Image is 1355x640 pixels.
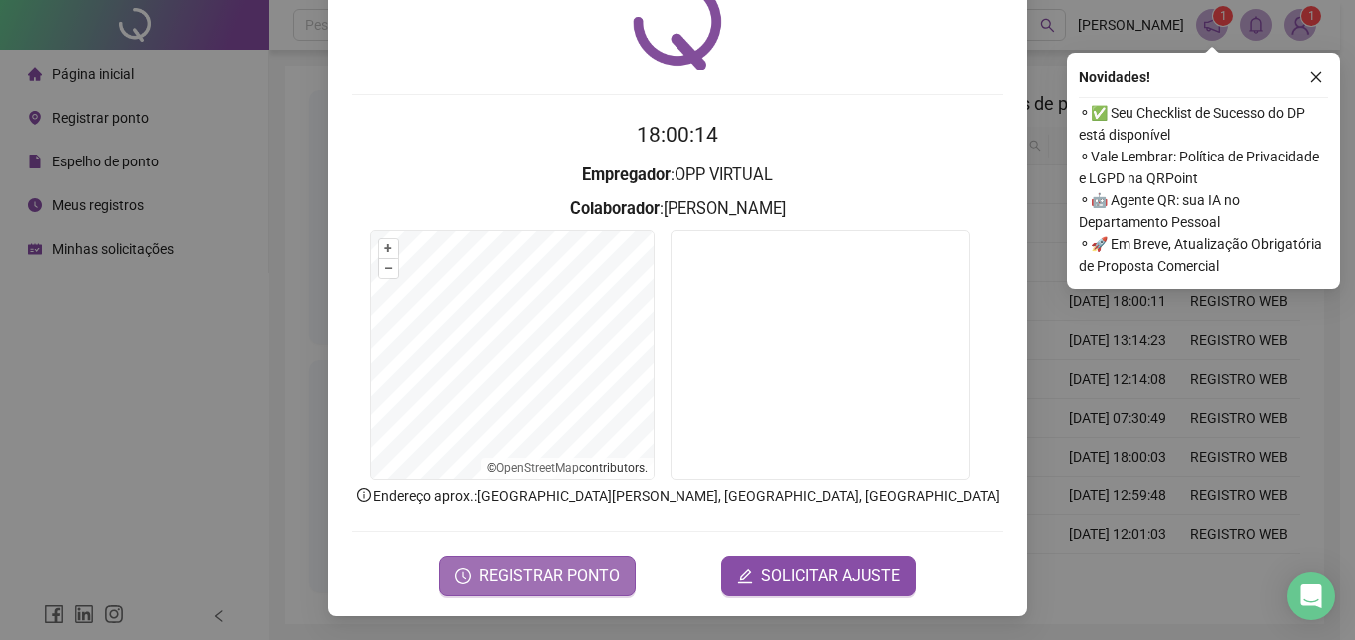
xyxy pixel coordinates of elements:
[1079,102,1328,146] span: ⚬ ✅ Seu Checklist de Sucesso do DP está disponível
[352,485,1003,507] p: Endereço aprox. : [GEOGRAPHIC_DATA][PERSON_NAME], [GEOGRAPHIC_DATA], [GEOGRAPHIC_DATA]
[582,165,671,184] strong: Empregador
[379,239,398,258] button: +
[637,123,718,147] time: 18:00:14
[455,568,471,584] span: clock-circle
[352,196,1003,222] h3: : [PERSON_NAME]
[737,568,753,584] span: edit
[761,564,900,588] span: SOLICITAR AJUSTE
[439,556,636,596] button: REGISTRAR PONTO
[721,556,916,596] button: editSOLICITAR AJUSTE
[379,259,398,278] button: –
[1079,66,1150,88] span: Novidades !
[1079,233,1328,277] span: ⚬ 🚀 Em Breve, Atualização Obrigatória de Proposta Comercial
[479,564,620,588] span: REGISTRAR PONTO
[1309,70,1323,84] span: close
[352,162,1003,188] h3: : OPP VIRTUAL
[570,199,660,218] strong: Colaborador
[496,461,579,475] a: OpenStreetMap
[1079,189,1328,233] span: ⚬ 🤖 Agente QR: sua IA no Departamento Pessoal
[1287,572,1335,620] div: Open Intercom Messenger
[487,461,648,475] li: © contributors.
[1079,146,1328,189] span: ⚬ Vale Lembrar: Política de Privacidade e LGPD na QRPoint
[355,486,373,504] span: info-circle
